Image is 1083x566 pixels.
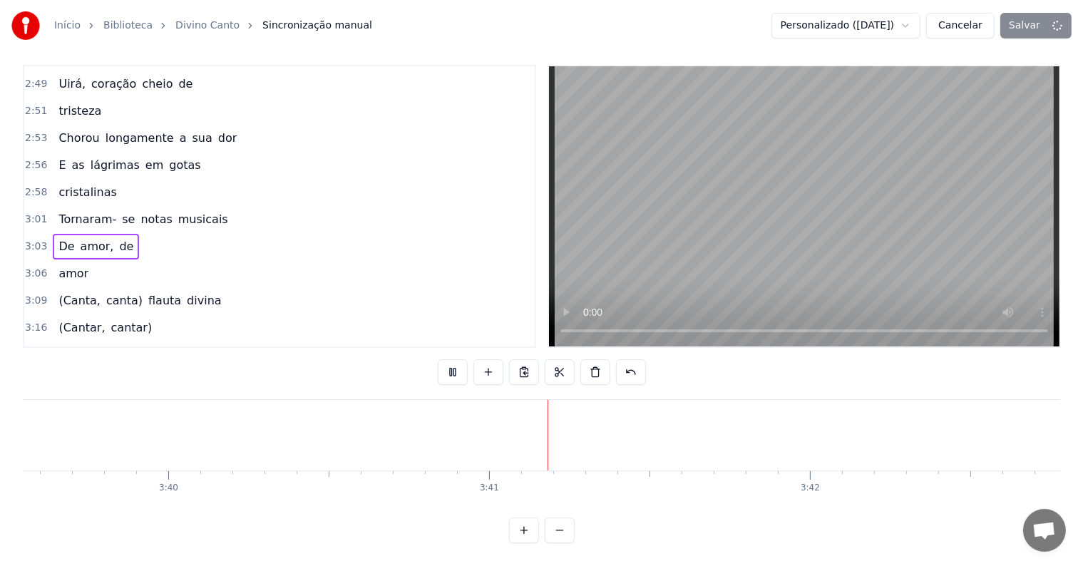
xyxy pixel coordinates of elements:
span: dor [217,130,239,146]
span: 3:16 [25,321,47,335]
span: 3:03 [25,240,47,254]
span: cheio [140,76,174,92]
span: amor, [79,238,116,254]
span: de [177,76,194,92]
nav: breadcrumb [54,19,372,33]
span: amor [57,265,90,282]
span: em [144,157,165,173]
span: de [118,238,135,254]
span: 2:56 [25,158,47,173]
button: Cancelar [926,13,995,38]
span: Uirá, [57,76,87,92]
span: cantar) [110,319,154,336]
span: longamente [104,130,175,146]
span: se [120,211,136,227]
span: 2:51 [25,104,47,118]
span: as [71,157,86,173]
span: canta) [105,292,144,309]
span: (Cantar, [57,319,106,336]
span: (Canta, [57,292,102,309]
span: 2:49 [25,77,47,91]
span: coração [90,76,138,92]
span: De [57,238,76,254]
a: Biblioteca [103,19,153,33]
span: E [57,157,67,173]
span: a [178,130,188,146]
span: Sincronização manual [262,19,372,33]
span: Chorou [57,130,101,146]
span: lágrimas [89,157,141,173]
span: 2:53 [25,131,47,145]
div: 3:41 [480,483,499,494]
img: youka [11,11,40,40]
span: musicais [177,211,230,227]
div: 3:40 [159,483,178,494]
span: sua [191,130,214,146]
span: flauta [147,292,183,309]
span: 3:09 [25,294,47,308]
div: 3:42 [801,483,820,494]
span: 2:58 [25,185,47,200]
span: cristalinas [57,184,118,200]
span: gotas [168,157,202,173]
span: divina [185,292,222,309]
span: 3:06 [25,267,47,281]
span: Tornaram- [57,211,118,227]
span: 3:01 [25,212,47,227]
a: Início [54,19,81,33]
a: Bate-papo aberto [1023,509,1066,552]
span: tristeza [57,103,103,119]
a: Divino Canto [175,19,240,33]
span: notas [139,211,173,227]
